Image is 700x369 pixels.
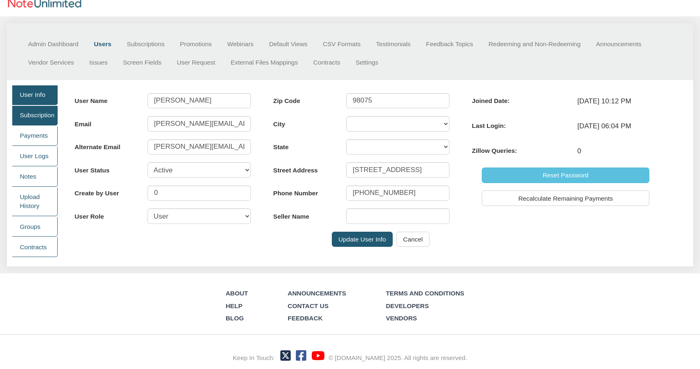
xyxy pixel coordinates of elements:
[288,315,323,322] a: Feedback
[368,35,418,53] a: Testimonials
[273,186,338,198] label: Phone Number
[273,116,338,129] label: City
[348,53,386,72] a: Settings
[12,147,58,166] a: User Logs
[306,53,348,72] a: Contracts
[472,118,570,130] label: Last Login:
[12,126,58,146] a: Payments
[169,53,223,72] a: User Request
[74,186,139,198] label: Create by User
[226,290,248,297] a: About
[481,35,588,53] a: Redeeming and Non-Redeeming
[12,188,58,216] a: Upload History
[396,232,429,247] input: Cancel
[12,237,58,257] a: Contracts
[570,143,667,160] div: 0
[12,106,58,125] a: Subscription
[226,315,244,322] a: Blog
[74,162,139,175] label: User Status
[482,168,650,183] input: Reset Password
[418,35,481,53] a: Feedback Topics
[219,35,261,53] a: Webinars
[82,53,115,72] a: Issues
[172,35,220,53] a: Promotions
[12,85,58,105] a: User Info
[226,302,242,309] a: Help
[472,93,570,106] label: Joined Date:
[74,116,139,129] label: Email
[588,35,649,53] a: Announcements
[12,167,58,187] a: Notes
[115,53,169,72] a: Screen Fields
[288,302,329,309] a: Contact Us
[386,290,464,297] a: Terms and Conditions
[119,35,172,53] a: Subscriptions
[570,93,667,110] div: [DATE] 10:12 PM
[262,35,315,53] a: Default Views
[273,162,338,175] label: Street Address
[482,190,650,206] input: Recalculate Remaining Payments
[86,35,119,53] a: Users
[386,302,429,309] a: Developers
[74,208,139,221] label: User Role
[20,35,86,53] a: Admin Dashboard
[233,353,275,362] div: Keep In Touch:
[12,217,58,237] a: Groups
[223,53,306,72] a: External Files Mappings
[570,118,667,135] div: [DATE] 06:04 PM
[273,208,338,221] label: Seller Name
[288,290,346,297] a: Announcements
[315,35,368,53] a: CSV Formats
[74,139,139,152] label: Alternate Email
[273,93,338,106] label: Zip Code
[20,53,82,72] a: Vendor Services
[273,139,338,152] label: State
[472,143,570,155] label: Zillow Queries:
[332,232,393,247] input: Update User Info
[329,353,467,362] div: © [DOMAIN_NAME] 2025. All rights are reserved.
[386,315,417,322] a: Vendors
[74,93,139,106] label: User Name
